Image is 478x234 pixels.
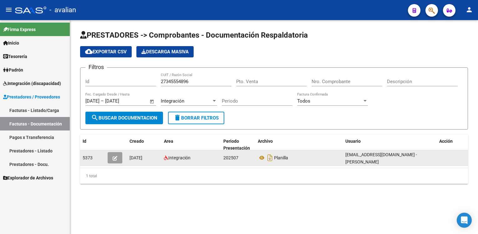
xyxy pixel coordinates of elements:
[297,98,310,104] span: Todos
[136,46,194,57] app-download-masive: Descarga masiva de comprobantes (adjuntos)
[168,112,224,124] button: Borrar Filtros
[3,80,61,87] span: Integración (discapacidad)
[91,114,99,121] mat-icon: search
[85,63,107,72] h3: Filtros
[149,98,156,105] button: Open calendar
[161,135,221,155] datatable-header-cell: Area
[101,98,104,104] span: –
[258,139,273,144] span: Archivo
[255,135,343,155] datatable-header-cell: Archivo
[85,112,163,124] button: Buscar Documentacion
[164,139,173,144] span: Area
[105,98,135,104] input: Fecha fin
[437,135,468,155] datatable-header-cell: Acción
[3,26,36,33] span: Firma Express
[3,93,60,100] span: Prestadores / Proveedores
[3,53,27,60] span: Tesorería
[80,46,132,57] button: Exportar CSV
[174,114,181,121] mat-icon: delete
[91,115,157,121] span: Buscar Documentacion
[141,49,189,55] span: Descarga Masiva
[83,155,93,160] span: 5373
[83,139,86,144] span: Id
[80,135,105,155] datatable-header-cell: Id
[274,155,288,160] span: Planilla
[3,40,19,46] span: Inicio
[136,46,194,57] button: Descarga Masiva
[3,174,53,181] span: Explorador de Archivos
[457,213,472,228] div: Open Intercom Messenger
[130,139,144,144] span: Creado
[223,139,250,151] span: Periodo Presentación
[343,135,437,155] datatable-header-cell: Usuario
[85,49,127,55] span: Exportar CSV
[49,3,76,17] span: - avalian
[130,155,142,160] span: [DATE]
[345,139,361,144] span: Usuario
[5,6,13,13] mat-icon: menu
[127,135,161,155] datatable-header-cell: Creado
[465,6,473,13] mat-icon: person
[439,139,453,144] span: Acción
[168,155,191,160] span: Integración
[174,115,219,121] span: Borrar Filtros
[85,98,99,104] input: Fecha inicio
[266,153,274,163] i: Descargar documento
[3,66,23,73] span: Padrón
[85,48,93,55] mat-icon: cloud_download
[223,155,238,160] span: 202507
[161,98,184,104] span: Integración
[345,152,417,164] span: [EMAIL_ADDRESS][DOMAIN_NAME] - [PERSON_NAME]
[80,168,468,184] div: 1 total
[221,135,255,155] datatable-header-cell: Periodo Presentación
[80,31,308,40] span: PRESTADORES -> Comprobantes - Documentación Respaldatoria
